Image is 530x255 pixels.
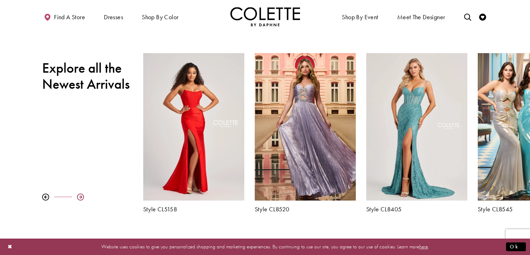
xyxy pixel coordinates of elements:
span: Shop By Event [340,7,380,26]
a: Visit Home Page [230,7,300,26]
a: Meet the designer [395,7,447,26]
a: Style CL5158 [143,206,244,213]
span: Find a store [54,14,85,21]
h2: Explore all the Newest Arrivals [42,60,133,92]
span: Shop by color [140,7,180,26]
a: Check Wishlist [477,7,488,26]
button: Submit Dialog [506,242,526,251]
span: Dresses [104,14,123,21]
h5: Style CL8405 [366,206,467,213]
a: here [419,243,428,250]
img: Colette by Daphne [230,7,300,26]
span: Meet the designer [397,14,445,21]
span: Shop By Event [342,14,378,21]
div: Colette by Daphne Style No. CL8405 [361,48,473,218]
div: Colette by Daphne Style No. CL5158 [138,48,249,218]
a: Visit Colette by Daphne Style No. CL8520 Page [255,53,356,201]
button: Close Dialog [4,241,16,253]
a: Visit Colette by Daphne Style No. CL8405 Page [366,53,467,201]
a: Toggle search [462,7,473,26]
span: Dresses [102,7,125,26]
span: Shop by color [142,14,178,21]
p: Website uses cookies to give you personalized shopping and marketing experiences. By continuing t... [50,242,480,252]
div: Colette by Daphne Style No. CL8520 [249,48,361,218]
h5: Style CL8520 [255,206,356,213]
a: Visit Colette by Daphne Style No. CL5158 Page [143,53,244,201]
a: Find a store [42,7,87,26]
